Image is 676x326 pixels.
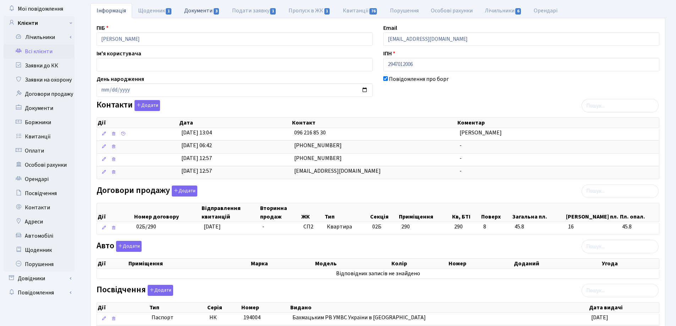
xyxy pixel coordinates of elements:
span: СП2 [303,223,321,231]
a: Інформація [90,3,132,18]
th: Видано [290,303,588,313]
span: 290 [401,223,410,231]
label: День народження [97,75,144,83]
span: 45.8 [515,223,562,231]
label: Посвідчення [97,285,173,296]
th: Секція [369,203,399,222]
span: - [262,223,264,231]
a: Квитанції [337,3,384,18]
span: [PERSON_NAME] [460,129,502,137]
th: Номер договору [133,203,201,222]
a: Посвідчення [4,186,75,200]
th: Поверх [480,203,512,222]
th: Серія [207,303,241,313]
span: НК [209,314,217,321]
span: 6 [515,8,521,15]
a: Всі клієнти [4,44,75,59]
a: Контакти [4,200,75,215]
label: Договори продажу [97,186,197,197]
span: Мої повідомлення [18,5,63,13]
th: Дії [97,203,133,222]
span: 8 [483,223,509,231]
a: Квитанції [4,129,75,144]
th: Приміщення [128,259,251,269]
span: 02Б [372,223,381,231]
th: Марка [250,259,314,269]
span: 02Б/290 [136,223,156,231]
a: Додати [170,184,197,197]
a: Оплати [4,144,75,158]
span: [EMAIL_ADDRESS][DOMAIN_NAME] [294,167,381,175]
a: Лічильники [479,3,528,18]
input: Пошук... [582,99,659,112]
label: Ім'я користувача [97,49,141,58]
a: Порушення [384,3,425,18]
span: 45.8 [622,223,656,231]
span: Паспорт [152,314,204,322]
th: Дії [97,118,178,128]
th: Номер [241,303,290,313]
button: Посвідчення [148,285,173,296]
span: - [460,142,462,149]
span: 1 [270,8,276,15]
span: 76 [369,8,377,15]
label: Контакти [97,100,160,111]
th: Загальна пл. [512,203,565,222]
span: 1 [166,8,171,15]
span: [PHONE_NUMBER] [294,142,342,149]
label: ПІБ [97,24,109,32]
a: Додати [114,240,142,252]
span: [DATE] 12:57 [181,154,212,162]
a: Лічильники [8,30,75,44]
th: Пл. опал. [619,203,659,222]
span: Бахмацьким РВ УМВС України в [GEOGRAPHIC_DATA] [292,314,426,321]
span: [DATE] 12:57 [181,167,212,175]
button: Договори продажу [172,186,197,197]
th: Дата [178,118,291,128]
a: Додати [133,99,160,111]
label: ІПН [383,49,395,58]
span: 1 [324,8,330,15]
th: Контакт [291,118,457,128]
th: Дії [97,303,149,313]
th: Дата видачі [588,303,659,313]
button: Контакти [134,100,160,111]
th: Дії [97,259,128,269]
td: Відповідних записів не знайдено [97,269,659,278]
th: Кв, БТІ [451,203,480,222]
th: Відправлення квитанцій [201,203,260,222]
th: Приміщення [398,203,451,222]
span: [DATE] 06:42 [181,142,212,149]
a: Подати заявку [226,3,282,18]
a: Довідники [4,271,75,286]
a: Боржники [4,115,75,129]
input: Пошук... [582,284,659,297]
th: Доданий [513,259,601,269]
a: Заявки на охорону [4,73,75,87]
th: Угода [601,259,659,269]
label: Повідомлення про борг [389,75,449,83]
th: Коментар [457,118,659,128]
input: Пошук... [582,184,659,198]
a: Особові рахунки [4,158,75,172]
span: 16 [568,223,616,231]
span: [DATE] 13:04 [181,129,212,137]
a: Документи [4,101,75,115]
a: Особові рахунки [425,3,479,18]
a: Заявки до КК [4,59,75,73]
a: Автомобілі [4,229,75,243]
a: Додати [146,284,173,296]
th: [PERSON_NAME] пл. [565,203,619,222]
a: Щоденник [132,3,178,18]
th: Колір [391,259,448,269]
a: Порушення [4,257,75,271]
span: - [460,167,462,175]
th: Тип [324,203,369,222]
a: Орендарі [528,3,564,18]
span: 290 [454,223,478,231]
button: Авто [116,241,142,252]
a: Повідомлення [4,286,75,300]
label: Email [383,24,397,32]
a: Договори продажу [4,87,75,101]
th: ЖК [301,203,324,222]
